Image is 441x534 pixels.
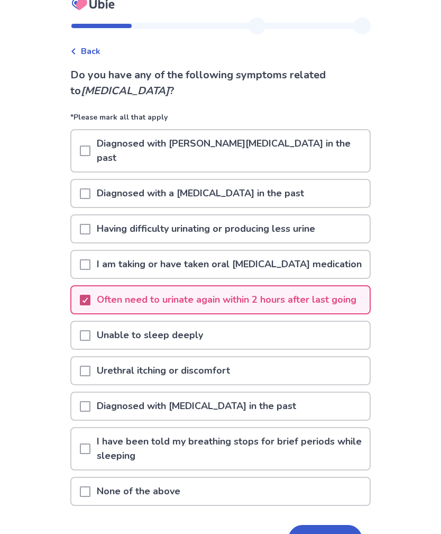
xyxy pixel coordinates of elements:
[90,322,209,349] p: Unable to sleep deeply
[90,130,370,171] p: Diagnosed with [PERSON_NAME][MEDICAL_DATA] in the past
[90,180,310,207] p: Diagnosed with a [MEDICAL_DATA] in the past
[90,393,302,420] p: Diagnosed with [MEDICAL_DATA] in the past
[90,428,370,469] p: I have been told my breathing stops for brief periods while sleeping
[81,84,169,98] i: [MEDICAL_DATA]
[90,478,187,505] p: None of the above
[81,45,100,58] span: Back
[90,251,368,278] p: I am taking or have taken oral [MEDICAL_DATA] medication
[90,215,321,242] p: Having difficulty urinating or producing less urine
[70,67,371,99] p: Do you have any of the following symptoms related to ?
[70,112,371,129] p: *Please mark all that apply
[90,286,363,313] p: Often need to urinate again within 2 hours after last going
[90,357,236,384] p: Urethral itching or discomfort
